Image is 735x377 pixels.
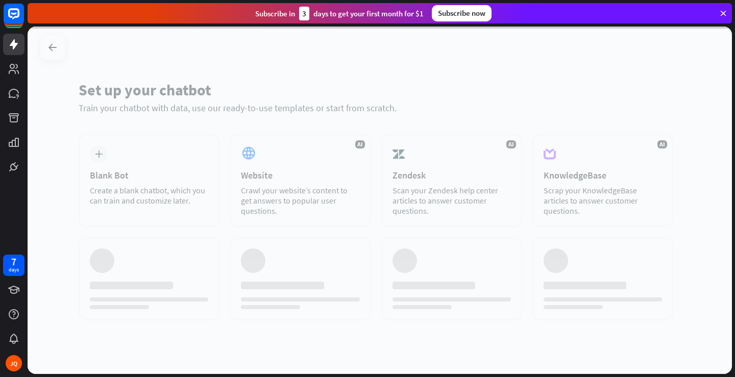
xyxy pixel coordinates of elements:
[3,255,24,276] a: 7 days
[6,355,22,371] div: JQ
[9,266,19,273] div: days
[255,7,424,20] div: Subscribe in days to get your first month for $1
[432,5,492,21] div: Subscribe now
[11,257,16,266] div: 7
[299,7,309,20] div: 3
